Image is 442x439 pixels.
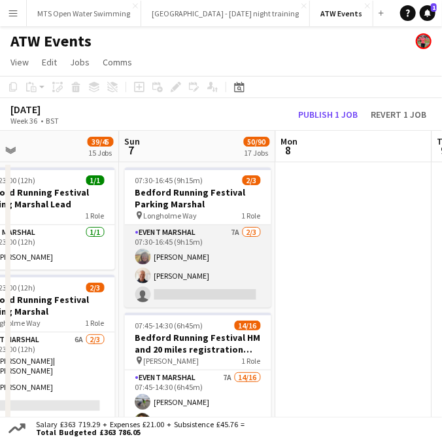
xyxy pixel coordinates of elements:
div: BST [46,116,59,126]
a: Comms [97,54,137,71]
span: 1 Role [86,318,105,328]
h3: Bedford Running Festival HM and 20 miles registration baggagge and t- shirts [125,332,271,355]
span: View [10,56,29,68]
div: 15 Jobs [88,148,113,158]
h1: ATW Events [10,31,92,51]
button: Publish 1 job [293,107,363,122]
span: Comms [103,56,132,68]
app-card-role: Event Marshal7A2/307:30-16:45 (9h15m)[PERSON_NAME][PERSON_NAME] [125,225,271,307]
span: Mon [281,135,298,147]
button: MTS Open Water Swimming [27,1,141,26]
span: 39/45 [88,137,114,147]
span: 1 Role [242,356,261,366]
span: 1 [431,3,437,12]
span: 1 Role [242,211,261,220]
span: 07:45-14:30 (6h45m) [135,321,203,330]
span: 1/1 [86,175,105,185]
app-user-avatar: ATW Racemakers [416,33,432,49]
span: Edit [42,56,57,68]
div: 17 Jobs [245,148,269,158]
button: ATW Events [310,1,373,26]
span: 14/16 [235,321,261,330]
span: 8 [279,143,298,158]
a: Edit [37,54,62,71]
span: 1 Role [86,211,105,220]
button: Revert 1 job [365,107,432,122]
span: Longholme Way [144,211,197,220]
a: Jobs [65,54,95,71]
span: Jobs [70,56,90,68]
app-job-card: 07:30-16:45 (9h15m)2/3Bedford Running Festival Parking Marshal Longholme Way1 RoleEvent Marshal7A... [125,167,271,307]
div: [DATE] [10,103,89,116]
a: 1 [420,5,435,21]
span: Total Budgeted £363 786.05 [36,429,245,436]
h3: Bedford Running Festival Parking Marshal [125,186,271,210]
span: 2/3 [86,283,105,292]
span: 50/90 [244,137,270,147]
a: View [5,54,34,71]
span: Week 36 [8,116,41,126]
span: Sun [125,135,141,147]
span: 2/3 [243,175,261,185]
span: [PERSON_NAME] [144,356,199,366]
div: Salary £363 719.29 + Expenses £21.00 + Subsistence £45.76 = [28,421,247,436]
span: 7 [123,143,141,158]
span: 07:30-16:45 (9h15m) [135,175,203,185]
button: [GEOGRAPHIC_DATA] - [DATE] night training [141,1,310,26]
